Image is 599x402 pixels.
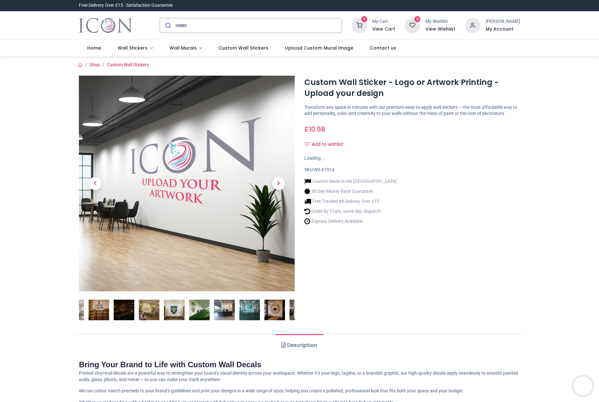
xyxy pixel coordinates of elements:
i: Add to wishlist [305,142,309,146]
img: Icon Wall Stickers [79,16,132,34]
a: Wall Stickers [109,40,161,57]
iframe: Customer reviews powered by Trustpilot [385,2,520,9]
a: Wall Murals [161,40,210,57]
button: Submit [160,18,175,33]
div: My Wishlist [425,18,455,25]
button: Add to wishlistAdd to wishlist [304,139,349,150]
span: WS-61914 [314,167,334,172]
a: View Wishlist [425,26,455,33]
a: My Account [486,26,520,33]
p: Transform any space in minutes with our premium easy-to-apply wall stickers — the most affordable... [304,104,520,117]
span: Previous [89,177,101,190]
a: Logo of Icon Wall Stickers [79,16,132,34]
p: We can colour match precisely to your brand’s guidelines and print your designs in a wide range o... [79,388,520,394]
span: Next [272,177,285,190]
li: Express Delivery Available [304,218,397,225]
span: Home [87,45,101,51]
img: Custom Wall Sticker - Logo or Artwork Printing - Upload your design [239,300,260,320]
a: Custom Wall Stickers [107,62,149,67]
li: Order by 11am, same day dispatch [304,208,397,215]
div: My Cart [372,18,395,25]
span: 10.98 [309,125,325,134]
div: [PERSON_NAME] [486,18,520,25]
sup: 0 [361,16,367,22]
a: Next [262,108,295,259]
img: Custom Wall Sticker - Logo or Artwork Printing - Upload your design [290,300,310,320]
div: Free Delivery Over £15 - Satisfaction Guarantee [79,2,173,9]
span: Wall Murals [169,45,197,51]
sup: 0 [414,16,421,22]
li: 30 Day Money Back Guarantee [304,188,397,195]
span: £ [304,125,325,134]
img: Custom Wall Sticker - Logo or Artwork Printing - Upload your design [89,300,109,320]
span: Contact us [370,45,396,51]
span: Custom Wall Stickers [218,45,268,51]
img: Custom Wall Sticker - Logo or Artwork Printing - Upload your design [79,76,295,291]
div: Loading... [304,155,520,162]
a: 0 [405,23,420,28]
img: Custom Wall Sticker - Logo or Artwork Printing - Upload your design [264,300,285,320]
span: Upload Custom Mural Image [285,45,353,51]
iframe: Brevo live chat [573,376,593,396]
div: SKU: [304,167,520,173]
a: Previous [79,108,111,259]
strong: Bring Your Brand to Life with Custom Wall Decals [79,360,261,369]
img: Custom Wall Sticker - Logo or Artwork Printing - Upload your design [189,300,210,320]
span: Wall Stickers [118,45,147,51]
a: Shop [90,62,100,67]
a: Description [275,334,323,357]
p: Printed vinyl wall decals are a powerful way to strengthen your brand’s visual identity across yo... [79,370,520,383]
img: Custom Wall Sticker - Logo or Artwork Printing - Upload your design [139,300,159,320]
h1: Custom Wall Sticker - Logo or Artwork Printing - Upload your design [304,77,520,99]
a: View Cart [372,26,395,33]
a: 0 [352,23,367,28]
img: Custom Wall Sticker - Logo or Artwork Printing - Upload your design [164,300,185,320]
img: Custom Wall Sticker - Logo or Artwork Printing - Upload your design [114,300,134,320]
li: Custom Made in the [GEOGRAPHIC_DATA] [304,178,397,185]
li: Free Tracked 48 Delivery Over £15 [304,198,397,205]
img: Custom Wall Sticker - Logo or Artwork Printing - Upload your design [214,300,235,320]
